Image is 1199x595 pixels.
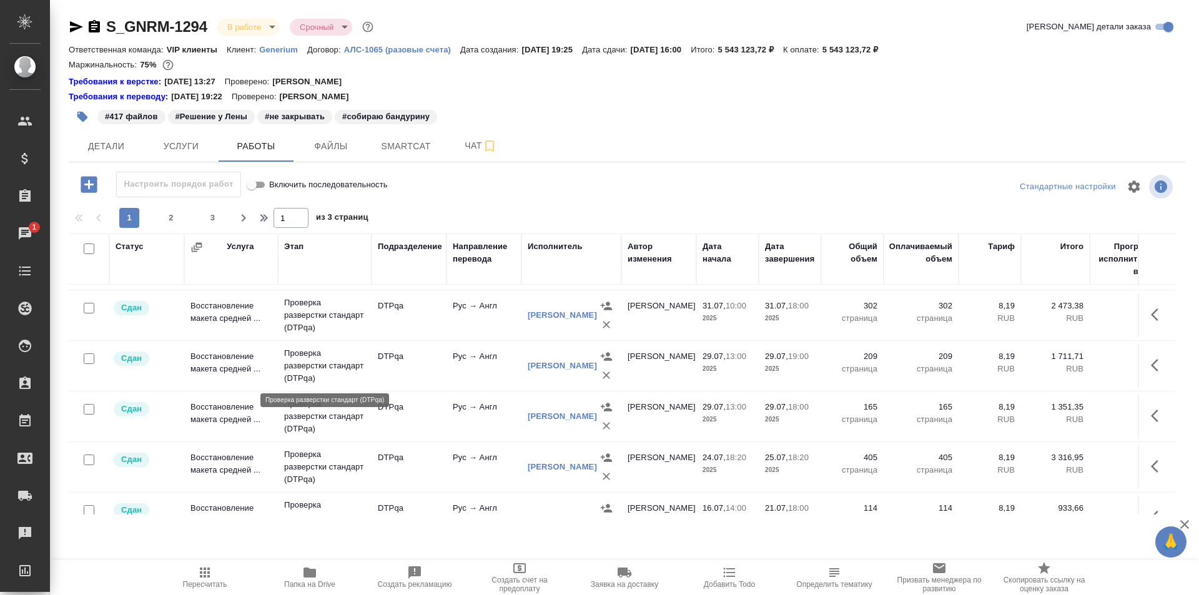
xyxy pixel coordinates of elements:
[360,19,376,35] button: Доп статусы указывают на важность/срочность заказа
[1027,300,1083,312] p: 2 473,38
[528,361,597,370] a: [PERSON_NAME]
[765,503,788,513] p: 21.07,
[597,315,616,334] button: Удалить
[718,45,783,54] p: 5 543 123,72 ₽
[225,76,273,88] p: Проверено:
[703,312,752,325] p: 2025
[765,352,788,361] p: 29.07,
[121,403,142,415] p: Сдан
[453,240,515,265] div: Направление перевода
[184,293,278,337] td: Восстановление макета средней ...
[765,312,815,325] p: 2025
[582,45,630,54] p: Дата сдачи:
[161,212,181,224] span: 2
[827,363,877,375] p: страница
[112,350,178,367] div: Менеджер проверил работу исполнителя, передает ее на следующий этап
[184,496,278,539] td: Восстановление макета средней ...
[112,502,178,519] div: Менеджер проверил работу исполнителя, передает ее на следующий этап
[190,241,203,253] button: Сгруппировать
[69,19,84,34] button: Скопировать ссылку для ЯМессенджера
[284,398,365,435] p: Проверка разверстки стандарт (DTPqa)
[106,18,207,35] a: S_GNRM-1294
[447,445,521,489] td: Рус → Англ
[296,22,337,32] button: Срочный
[72,172,106,197] button: Добавить работу
[105,111,158,123] p: #417 файлов
[69,45,167,54] p: Ответственная команда:
[889,240,952,265] div: Оплачиваемый объем
[1027,502,1083,514] p: 933,66
[788,402,809,411] p: 18:00
[378,240,442,253] div: Подразделение
[726,453,746,462] p: 18:20
[827,350,877,363] p: 209
[69,91,171,103] div: Нажми, чтобы открыть папку с инструкцией
[1143,350,1173,380] button: Здесь прячутся важные кнопки
[788,301,809,310] p: 18:00
[597,467,616,486] button: Удалить
[597,297,616,315] button: Назначить
[1160,529,1182,555] span: 🙏
[69,60,140,69] p: Маржинальность:
[112,451,178,468] div: Менеджер проверил работу исполнителя, передает ее на следующий этап
[69,103,96,130] button: Добавить тэг
[621,344,696,388] td: [PERSON_NAME]
[217,19,280,36] div: В работе
[307,45,344,54] p: Договор:
[284,448,365,486] p: Проверка разверстки стандарт (DTPqa)
[827,240,877,265] div: Общий объем
[890,413,952,426] p: страница
[597,366,616,385] button: Удалить
[703,363,752,375] p: 2025
[965,300,1015,312] p: 8,19
[1155,526,1187,558] button: 🙏
[1143,401,1173,431] button: Здесь прячутся важные кнопки
[1027,451,1083,464] p: 3 316,95
[1119,172,1149,202] span: Настроить таблицу
[342,111,430,123] p: #собираю бандурину
[161,208,181,228] button: 2
[726,352,746,361] p: 13:00
[451,138,511,154] span: Чат
[164,76,225,88] p: [DATE] 13:27
[284,499,365,536] p: Проверка разверстки стандарт (DTPqa)
[269,179,388,191] span: Включить последовательность
[528,240,583,253] div: Исполнитель
[184,445,278,489] td: Восстановление макета средней ...
[76,139,136,154] span: Детали
[703,301,726,310] p: 31.07,
[827,300,877,312] p: 302
[226,139,286,154] span: Работы
[703,402,726,411] p: 29.07,
[528,310,597,320] a: [PERSON_NAME]
[272,76,351,88] p: [PERSON_NAME]
[965,464,1015,476] p: RUB
[621,293,696,337] td: [PERSON_NAME]
[160,57,176,73] button: 1062460.15 RUB; 38080.00 UAH;
[965,451,1015,464] p: 8,19
[256,111,333,121] span: не закрывать
[703,453,726,462] p: 24.07,
[140,60,159,69] p: 75%
[765,464,815,476] p: 2025
[765,453,788,462] p: 25.07,
[112,401,178,418] div: Менеджер проверил работу исполнителя, передает ее на следующий этап
[284,297,365,334] p: Проверка разверстки стандарт (DTPqa)
[344,44,460,54] a: АЛС-1065 (разовые счета)
[783,45,822,54] p: К оплате:
[765,301,788,310] p: 31.07,
[1017,177,1119,197] div: split button
[703,352,726,361] p: 29.07,
[344,45,460,54] p: АЛС-1065 (разовые счета)
[290,19,352,36] div: В работе
[96,111,167,121] span: 417 файлов
[890,502,952,514] p: 114
[121,302,142,314] p: Сдан
[890,464,952,476] p: страница
[372,395,447,438] td: DTPqa
[227,240,254,253] div: Услуга
[726,503,746,513] p: 14:00
[175,111,248,123] p: #Решение у Лены
[1027,350,1083,363] p: 1 711,71
[703,240,752,265] div: Дата начала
